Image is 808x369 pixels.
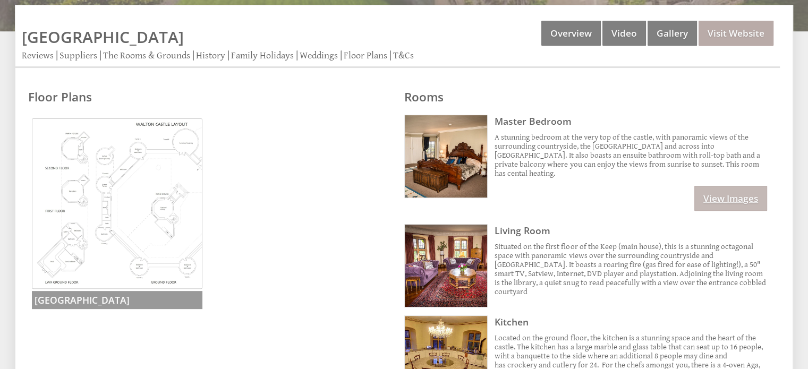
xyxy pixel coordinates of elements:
p: A stunning bedroom at the very top of the castle, with panoramic views of the surrounding country... [495,133,767,178]
h3: Kitchen [495,315,767,328]
h3: Master Bedroom [495,115,767,127]
a: Gallery [648,21,697,46]
a: Video [602,21,646,46]
h3: Living Room [495,224,767,237]
a: History [196,50,225,61]
a: Floor Plans [344,50,387,61]
a: T&Cs [393,50,414,61]
a: Family Holidays [231,50,294,61]
a: The Rooms & Grounds [103,50,190,61]
p: Situated on the first floor of the Keep (main house), this is a stunning octagonal space with pan... [495,242,767,296]
img: Walton Castle Floorplan [32,118,202,289]
h2: Rooms [404,89,768,105]
a: Reviews [22,50,54,61]
a: Suppliers [59,50,97,61]
a: Visit Website [699,21,773,46]
a: [GEOGRAPHIC_DATA] [22,26,184,48]
h2: Floor Plans [28,89,392,105]
a: Overview [541,21,601,46]
h3: [GEOGRAPHIC_DATA] [32,291,202,309]
a: Weddings [300,50,338,61]
a: View Images [694,186,767,211]
img: Living Room [405,225,487,307]
img: Master Bedroom [405,115,487,198]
